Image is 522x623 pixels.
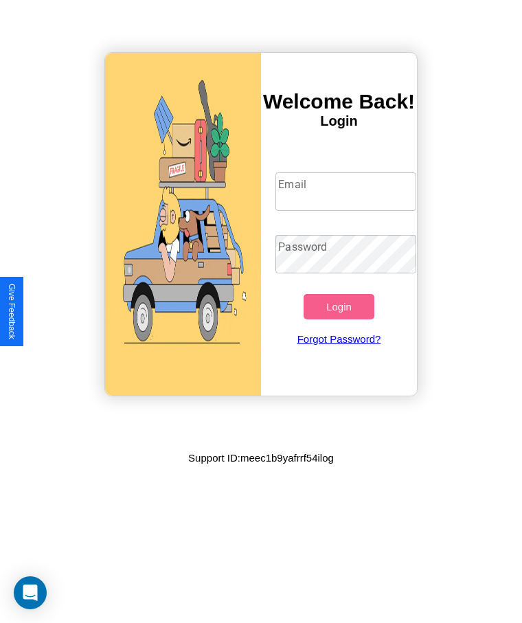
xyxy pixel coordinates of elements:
[14,576,47,609] div: Open Intercom Messenger
[188,449,334,467] p: Support ID: meec1b9yafrrf54ilog
[304,294,374,319] button: Login
[261,90,417,113] h3: Welcome Back!
[105,53,261,396] img: gif
[7,284,16,339] div: Give Feedback
[269,319,409,359] a: Forgot Password?
[261,113,417,129] h4: Login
